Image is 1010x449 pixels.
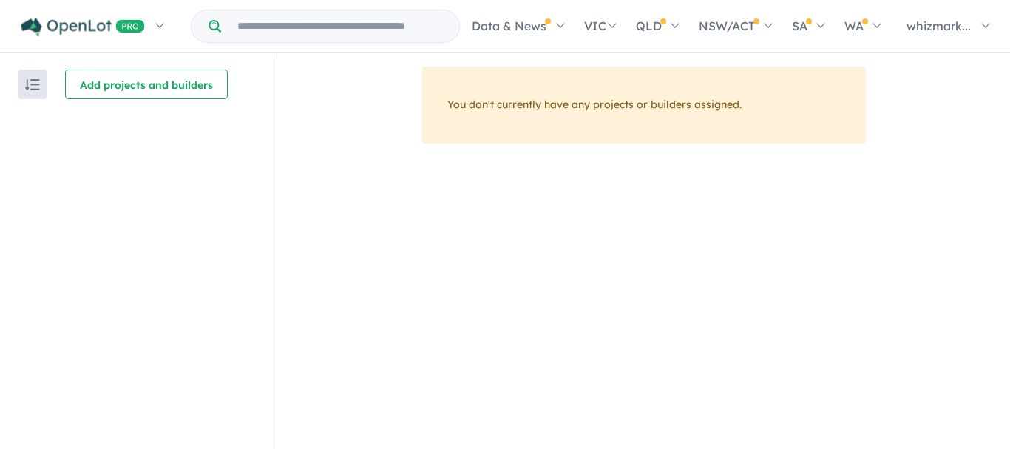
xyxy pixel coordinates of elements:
[906,18,971,33] span: whizmark...
[21,18,145,36] img: Openlot PRO Logo White
[25,79,40,90] img: sort.svg
[65,70,228,99] button: Add projects and builders
[422,67,866,144] div: You don't currently have any projects or builders assigned.
[224,10,456,42] input: Try estate name, suburb, builder or developer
